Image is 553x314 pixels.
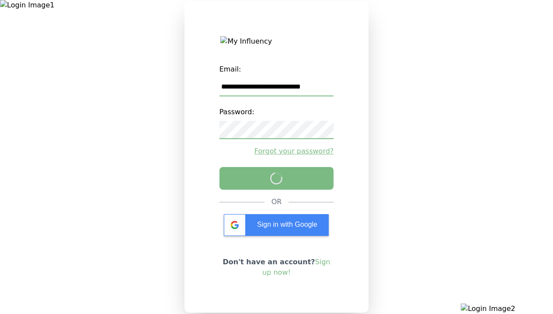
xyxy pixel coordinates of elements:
div: Sign in with Google [224,214,329,236]
a: Forgot your password? [219,146,334,157]
label: Password: [219,103,334,121]
div: OR [271,197,282,207]
img: My Influency [220,36,332,47]
img: Login Image2 [461,304,553,314]
span: Sign in with Google [257,221,317,228]
p: Don't have an account? [219,257,334,278]
label: Email: [219,61,334,78]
